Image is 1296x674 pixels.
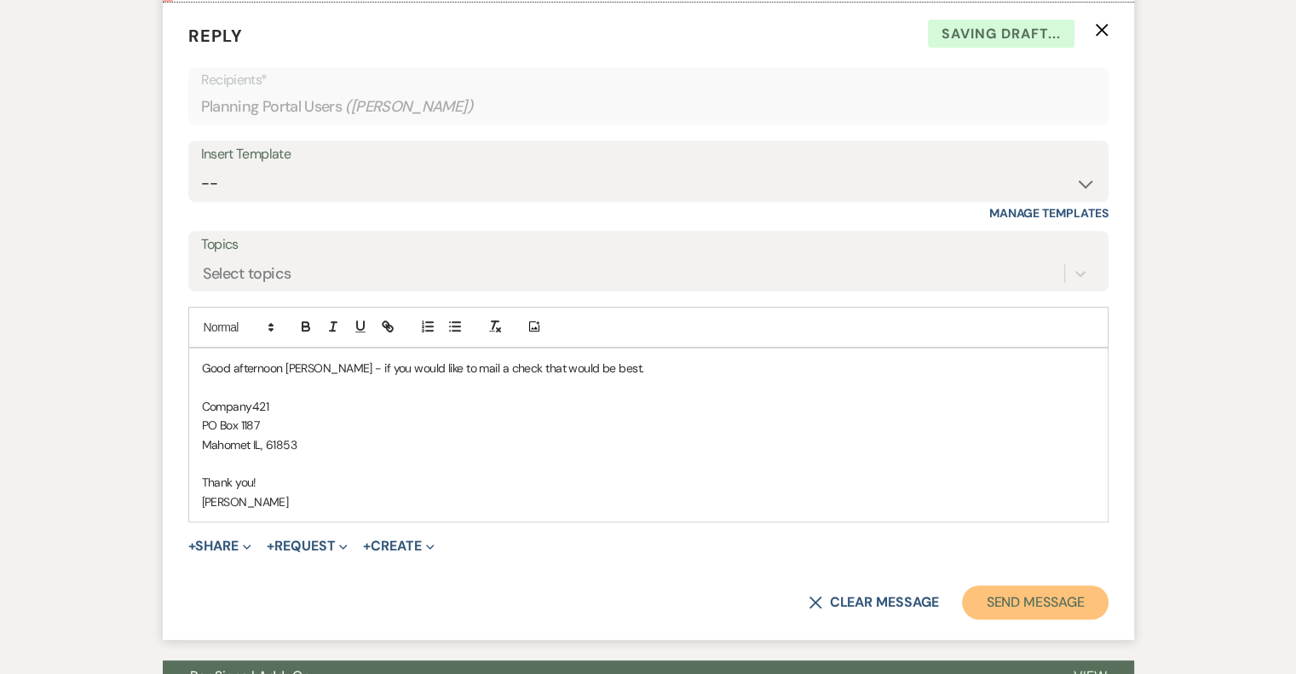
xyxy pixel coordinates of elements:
span: Reply [188,25,243,47]
button: Send Message [962,585,1108,619]
a: Manage Templates [989,205,1109,221]
button: Create [363,539,434,553]
span: Saving draft... [928,20,1074,49]
span: ( [PERSON_NAME] ) [345,95,473,118]
span: + [363,539,371,553]
button: Clear message [809,596,938,609]
p: [PERSON_NAME] [202,493,1095,511]
div: Planning Portal Users [201,90,1096,124]
button: Share [188,539,252,553]
div: Select topics [203,262,291,285]
p: Company421 [202,397,1095,416]
label: Topics [201,233,1096,257]
p: Recipients* [201,69,1096,91]
p: Good afternoon [PERSON_NAME] - if you would like to mail a check that would be best. [202,359,1095,377]
div: Insert Template [201,142,1096,167]
p: Mahomet IL, 61853 [202,435,1095,454]
span: + [188,539,196,553]
p: PO Box 1187 [202,416,1095,435]
button: Request [267,539,348,553]
p: Thank you! [202,473,1095,492]
span: + [267,539,274,553]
